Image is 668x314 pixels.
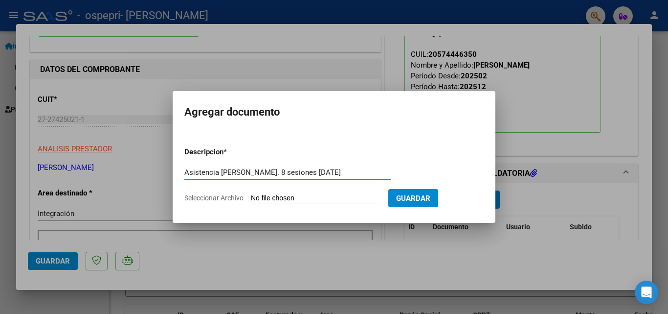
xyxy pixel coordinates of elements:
span: Guardar [396,194,430,203]
button: Guardar [388,189,438,207]
span: Seleccionar Archivo [184,194,244,202]
p: Descripcion [184,146,274,158]
h2: Agregar documento [184,103,484,121]
div: Open Intercom Messenger [635,281,658,304]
